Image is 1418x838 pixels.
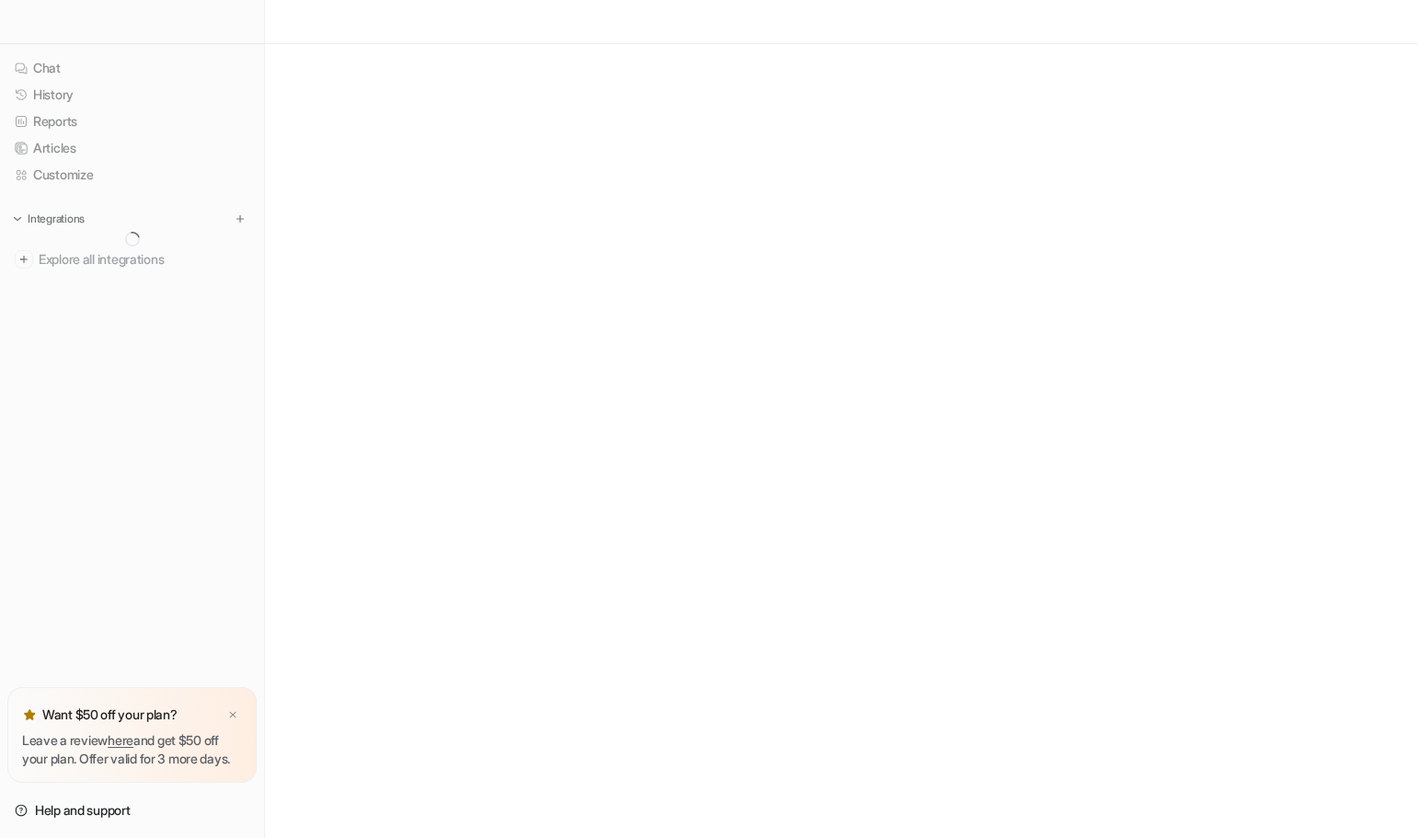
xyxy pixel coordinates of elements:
[7,55,257,81] a: Chat
[7,82,257,108] a: History
[7,798,257,823] a: Help and support
[15,250,33,269] img: explore all integrations
[7,109,257,134] a: Reports
[39,245,249,274] span: Explore all integrations
[42,706,178,724] p: Want $50 off your plan?
[7,210,90,228] button: Integrations
[108,732,133,748] a: here
[28,212,85,226] p: Integrations
[234,212,247,225] img: menu_add.svg
[227,709,238,721] img: x
[22,731,242,768] p: Leave a review and get $50 off your plan. Offer valid for 3 more days.
[11,212,24,225] img: expand menu
[7,162,257,188] a: Customize
[22,707,37,722] img: star
[7,247,257,272] a: Explore all integrations
[7,135,257,161] a: Articles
